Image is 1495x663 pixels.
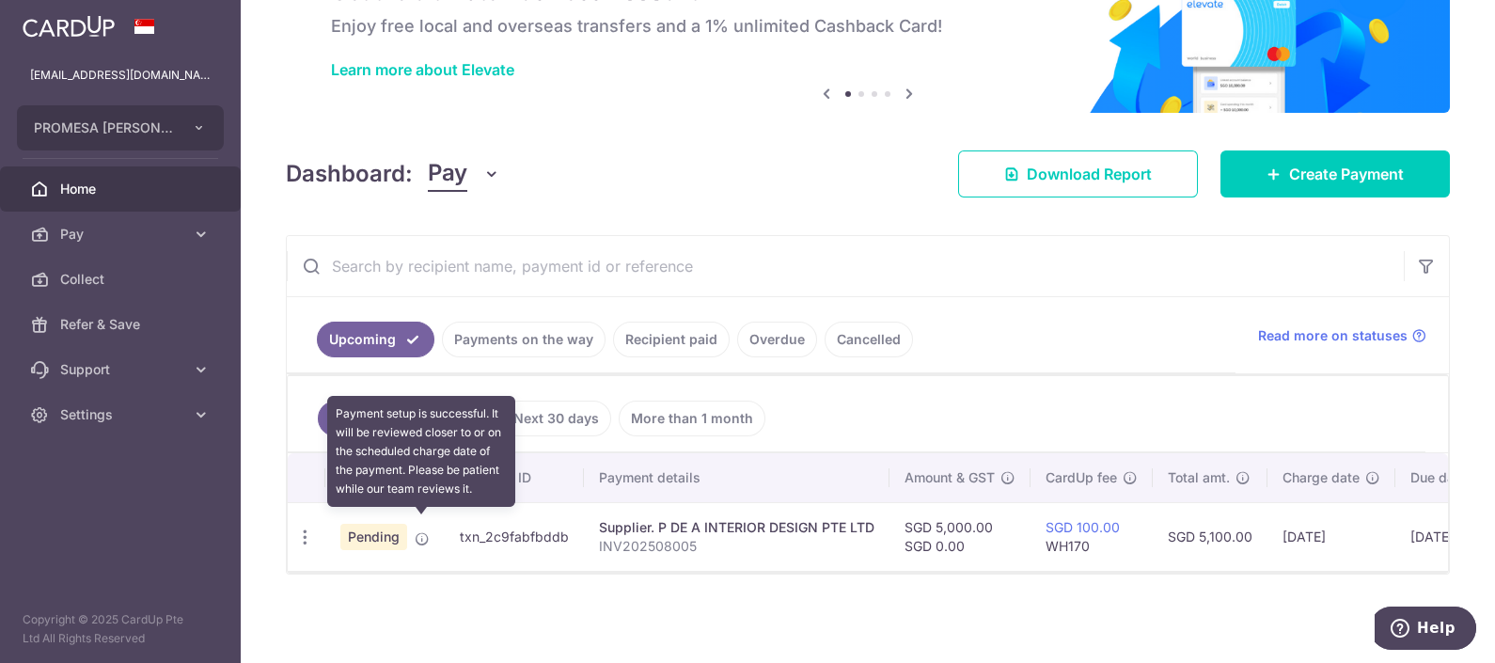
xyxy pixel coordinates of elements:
[1258,326,1408,345] span: Read more on statuses
[442,322,606,357] a: Payments on the way
[318,401,386,436] a: All
[317,322,434,357] a: Upcoming
[42,13,81,30] span: Help
[428,156,500,192] button: Pay
[445,502,584,571] td: txn_2c9fabfbddb
[1375,607,1476,654] iframe: Opens a widget where you can find more information
[287,236,1404,296] input: Search by recipient name, payment id or reference
[331,15,1405,38] h6: Enjoy free local and overseas transfers and a 1% unlimited Cashback Card!
[1258,326,1426,345] a: Read more on statuses
[905,468,995,487] span: Amount & GST
[60,360,184,379] span: Support
[331,60,514,79] a: Learn more about Elevate
[599,518,874,537] div: Supplier. P DE A INTERIOR DESIGN PTE LTD
[1168,468,1230,487] span: Total amt.
[501,401,611,436] a: Next 30 days
[613,322,730,357] a: Recipient paid
[1410,468,1467,487] span: Due date
[428,156,467,192] span: Pay
[60,270,184,289] span: Collect
[60,225,184,244] span: Pay
[737,322,817,357] a: Overdue
[286,157,413,191] h4: Dashboard:
[1267,502,1395,571] td: [DATE]
[340,524,407,550] span: Pending
[1289,163,1404,185] span: Create Payment
[889,502,1031,571] td: SGD 5,000.00 SGD 0.00
[60,405,184,424] span: Settings
[1220,150,1450,197] a: Create Payment
[1046,468,1117,487] span: CardUp fee
[60,315,184,334] span: Refer & Save
[34,118,173,137] span: PROMESA [PERSON_NAME] PTE. LTD.
[23,15,115,38] img: CardUp
[958,150,1198,197] a: Download Report
[1153,502,1267,571] td: SGD 5,100.00
[584,453,889,502] th: Payment details
[30,66,211,85] p: [EMAIL_ADDRESS][DOMAIN_NAME]
[619,401,765,436] a: More than 1 month
[1283,468,1360,487] span: Charge date
[1027,163,1152,185] span: Download Report
[327,396,515,507] div: Payment setup is successful. It will be reviewed closer to or on the scheduled charge date of the...
[1031,502,1153,571] td: WH170
[599,537,874,556] p: INV202508005
[825,322,913,357] a: Cancelled
[60,180,184,198] span: Home
[1046,519,1120,535] a: SGD 100.00
[17,105,224,150] button: PROMESA [PERSON_NAME] PTE. LTD.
